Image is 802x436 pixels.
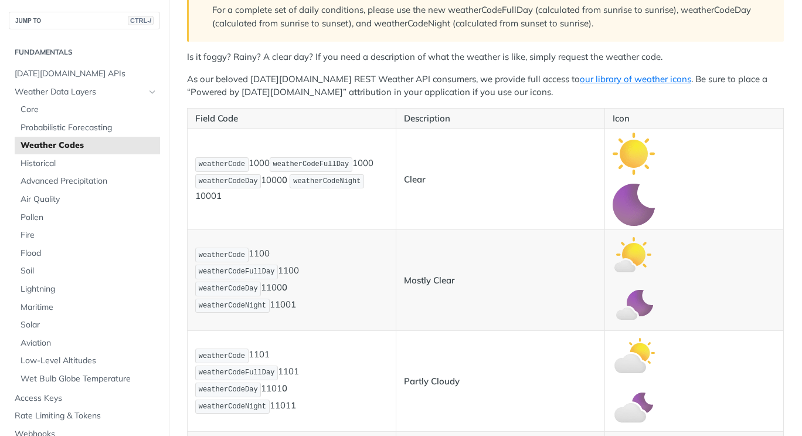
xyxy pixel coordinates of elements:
a: Historical [15,155,160,173]
span: weatherCodeDay [199,285,258,293]
span: Fire [21,229,157,241]
span: weatherCodeNight [199,403,266,411]
span: Expand image [613,299,655,310]
strong: 0 [282,174,287,185]
span: Lightning [21,283,157,295]
span: Access Keys [15,393,157,404]
img: clear_day [613,133,655,175]
p: Description [404,112,597,126]
strong: Partly Cloudy [404,376,460,387]
span: Expand image [613,198,655,209]
a: Access Keys [9,390,160,407]
span: Historical [21,158,157,170]
span: Soil [21,265,157,277]
span: weatherCodeDay [199,386,258,394]
span: [DATE][DOMAIN_NAME] APIs [15,68,157,80]
p: As our beloved [DATE][DOMAIN_NAME] REST Weather API consumers, we provide full access to . Be sur... [187,73,784,99]
span: Solar [21,319,157,331]
span: Air Quality [21,194,157,205]
span: weatherCodeFullDay [199,369,275,377]
a: Aviation [15,334,160,352]
a: Core [15,101,160,119]
span: Flood [21,248,157,259]
a: Rate Limiting & Tokens [9,407,160,425]
img: partly_cloudy_day [613,334,655,377]
span: Rate Limiting & Tokens [15,410,157,422]
span: Low-Level Altitudes [21,355,157,367]
span: Weather Codes [21,140,157,151]
a: Weather Codes [15,137,160,154]
button: Hide subpages for Weather Data Layers [148,87,157,97]
h2: Fundamentals [9,47,160,58]
p: Icon [613,112,776,126]
a: Weather Data LayersHide subpages for Weather Data Layers [9,83,160,101]
strong: Mostly Clear [404,275,455,286]
span: weatherCode [199,352,245,360]
p: 1000 1000 1000 1000 [195,156,388,203]
span: Core [21,104,157,116]
button: JUMP TOCTRL-/ [9,12,160,29]
strong: Clear [404,174,426,185]
p: For a complete set of daily conditions, please use the new weatherCodeFullDay (calculated from su... [212,4,772,30]
a: Maritime [15,299,160,316]
strong: 0 [282,383,287,394]
span: Weather Data Layers [15,86,145,98]
span: weatherCode [199,251,245,259]
a: Low-Level Altitudes [15,352,160,370]
a: Probabilistic Forecasting [15,119,160,137]
span: Maritime [21,302,157,313]
span: weatherCodeFullDay [199,268,275,276]
a: Air Quality [15,191,160,208]
a: [DATE][DOMAIN_NAME] APIs [9,65,160,83]
img: mostly_clear_day [613,234,655,276]
img: mostly_clear_night [613,285,655,327]
a: Fire [15,227,160,244]
span: Expand image [613,349,655,360]
span: Expand image [613,147,655,158]
a: Solar [15,316,160,334]
span: weatherCodeDay [199,177,258,185]
span: weatherCodeFullDay [273,160,349,168]
span: weatherCodeNight [199,302,266,310]
strong: 0 [282,282,287,293]
a: Soil [15,262,160,280]
p: Is it foggy? Rainy? A clear day? If you need a description of what the weather is like, simply re... [187,50,784,64]
a: Advanced Precipitation [15,173,160,190]
p: 1100 1100 1100 1100 [195,246,388,314]
span: Aviation [21,337,157,349]
img: partly_cloudy_night [613,386,655,428]
span: Wet Bulb Globe Temperature [21,373,157,385]
a: Lightning [15,280,160,298]
strong: 1 [291,400,296,411]
span: Probabilistic Forecasting [21,122,157,134]
span: weatherCodeNight [293,177,361,185]
span: Expand image [613,248,655,259]
span: CTRL-/ [128,16,154,25]
p: 1101 1101 1101 1101 [195,347,388,415]
a: Pollen [15,209,160,227]
strong: 1 [216,190,222,201]
a: our library of weather icons [580,73,691,85]
span: Pollen [21,212,157,224]
strong: 1 [291,299,296,310]
span: Advanced Precipitation [21,175,157,187]
a: Flood [15,245,160,262]
a: Wet Bulb Globe Temperature [15,370,160,388]
img: clear_night [613,184,655,226]
span: Expand image [613,400,655,411]
span: weatherCode [199,160,245,168]
p: Field Code [195,112,388,126]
